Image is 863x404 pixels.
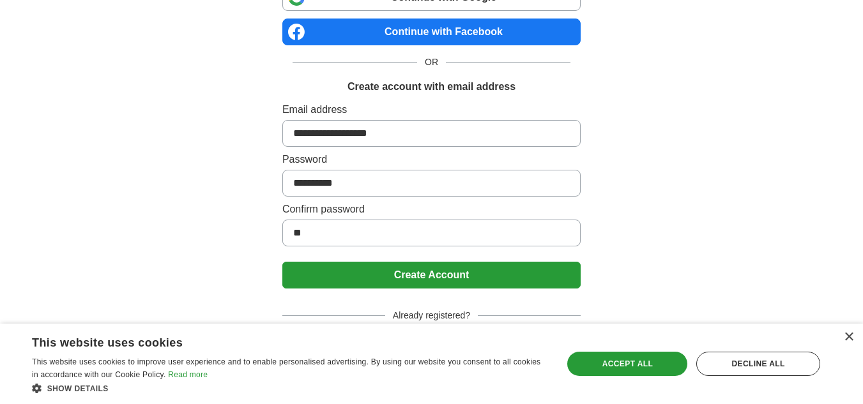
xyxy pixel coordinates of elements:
div: Close [844,333,853,342]
div: This website uses cookies [32,331,516,350]
a: Read more, opens a new window [168,370,208,379]
label: Confirm password [282,202,581,217]
div: Accept all [567,352,687,376]
span: OR [417,56,446,69]
div: Decline all [696,352,820,376]
span: This website uses cookies to improve user experience and to enable personalised advertising. By u... [32,357,540,379]
label: Password [282,152,581,167]
button: Create Account [282,262,581,288]
h1: Create account with email address [347,79,516,94]
div: Show details [32,382,547,394]
span: Show details [47,384,109,393]
span: Already registered? [385,309,478,322]
label: Email address [282,102,581,117]
a: Continue with Facebook [282,19,581,45]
